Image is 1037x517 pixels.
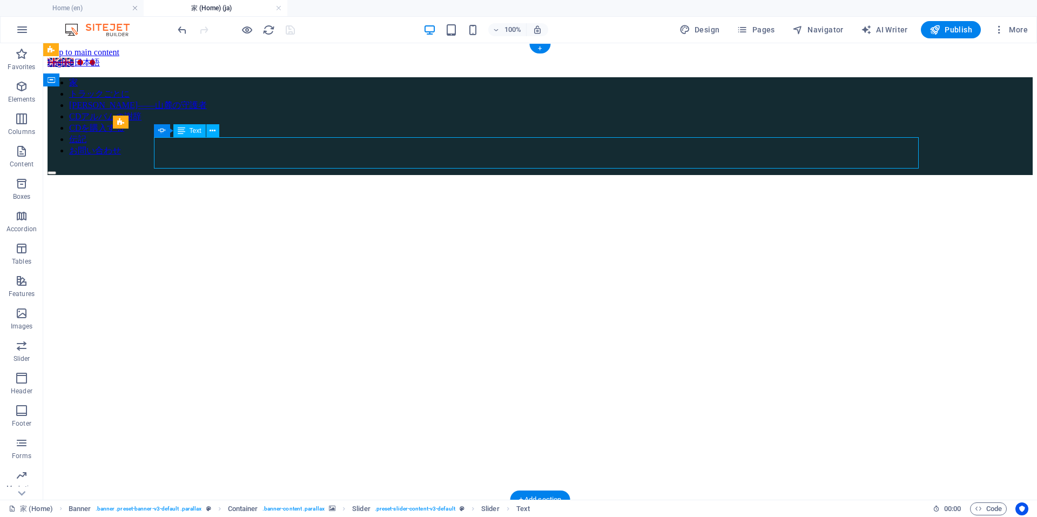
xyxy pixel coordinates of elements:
span: : [952,505,953,513]
div: + [529,44,550,53]
p: Content [10,160,33,169]
h4: 家 (Home) (ja) [144,2,287,14]
span: . banner .preset-banner-v3-default .parallax [96,502,202,515]
nav: breadcrumb [69,502,530,515]
i: Reload page [262,24,275,36]
i: Undo: Change image (Ctrl+Z) [176,24,188,36]
img: Editor Logo [62,23,143,36]
p: Features [9,290,35,298]
p: Footer [12,419,31,428]
p: Forms [12,452,31,460]
span: Click to select. Double-click to edit [481,502,500,515]
i: This element is a customizable preset [460,506,464,512]
p: Slider [14,354,30,363]
button: Navigator [788,21,848,38]
i: This element is a customizable preset [206,506,211,512]
a: Click to cancel selection. Double-click to open Pages [9,502,53,515]
p: Header [11,387,32,395]
p: Elements [8,95,36,104]
a: Skip to main content [4,4,76,14]
p: Boxes [13,192,31,201]
h6: 100% [504,23,522,36]
span: Code [975,502,1002,515]
p: Images [11,322,33,331]
span: Design [679,24,720,35]
p: Favorites [8,63,35,71]
span: Navigator [792,24,844,35]
button: 100% [488,23,527,36]
button: Code [970,502,1007,515]
p: Accordion [6,225,37,233]
span: Text [190,127,201,134]
p: Marketing [6,484,36,493]
p: Tables [12,257,31,266]
p: Columns [8,127,35,136]
span: Pages [737,24,775,35]
span: 00 00 [944,502,961,515]
button: reload [262,23,275,36]
span: . preset-slider-content-v3-default [375,502,455,515]
h6: Session time [933,502,961,515]
span: More [994,24,1028,35]
span: Click to select. Double-click to edit [352,502,371,515]
button: Publish [921,21,981,38]
i: On resize automatically adjust zoom level to fit chosen device. [533,25,542,35]
button: undo [176,23,188,36]
button: Click here to leave preview mode and continue editing [240,23,253,36]
div: + Add section [510,491,570,509]
button: AI Writer [857,21,912,38]
button: Usercentrics [1015,502,1028,515]
i: This element contains a background [329,506,335,512]
span: AI Writer [861,24,908,35]
span: Click to select. Double-click to edit [69,502,91,515]
button: More [989,21,1032,38]
span: . banner-content .parallax [262,502,325,515]
button: Pages [732,21,779,38]
span: Click to select. Double-click to edit [228,502,258,515]
span: Publish [930,24,972,35]
span: Click to select. Double-click to edit [516,502,530,515]
button: Design [675,21,724,38]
